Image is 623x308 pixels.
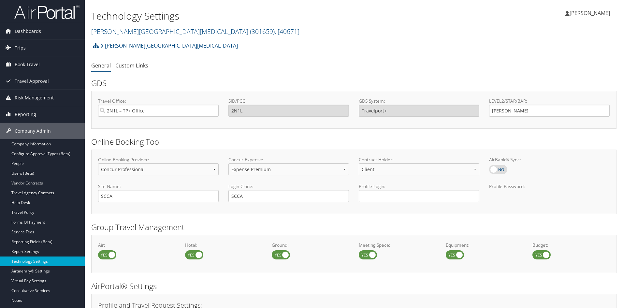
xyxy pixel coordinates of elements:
span: ( 301659 ) [250,27,275,36]
label: Travel Office: [98,98,219,104]
label: Login Clone: [228,183,349,190]
span: Risk Management [15,90,54,106]
label: Site Name: [98,183,219,190]
a: General [91,62,111,69]
h2: GDS [91,78,612,89]
span: Company Admin [15,123,51,139]
a: [PERSON_NAME][GEOGRAPHIC_DATA][MEDICAL_DATA] [91,27,299,36]
label: Ground: [272,242,349,248]
h2: Online Booking Tool [91,136,616,147]
span: , [ 40671 ] [275,27,299,36]
label: AirBank® Sync [489,165,507,174]
a: Custom Links [115,62,148,69]
label: Profile Login: [359,183,479,202]
img: airportal-logo.png [14,4,80,20]
input: Profile Login: [359,190,479,202]
span: Book Travel [15,56,40,73]
label: Meeting Space: [359,242,436,248]
h2: Group Travel Management [91,222,616,233]
span: [PERSON_NAME] [570,9,610,17]
label: Profile Password: [489,183,610,202]
label: Concur Expense: [228,156,349,163]
span: Dashboards [15,23,41,39]
label: Air: [98,242,175,248]
span: Reporting [15,106,36,123]
label: Hotel: [185,242,262,248]
a: [PERSON_NAME][GEOGRAPHIC_DATA][MEDICAL_DATA] [100,39,238,52]
label: SID/PCC: [228,98,349,104]
label: Online Booking Provider: [98,156,219,163]
label: Contract Holder: [359,156,479,163]
h1: Technology Settings [91,9,442,23]
label: Equipment: [446,242,523,248]
label: LEVEL2/STAR/BAR: [489,98,610,104]
label: Budget: [532,242,610,248]
label: AirBank® Sync: [489,156,610,163]
span: Trips [15,40,26,56]
label: GDS System: [359,98,479,104]
span: Travel Approval [15,73,49,89]
a: [PERSON_NAME] [565,3,616,23]
h2: AirPortal® Settings [91,281,616,292]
